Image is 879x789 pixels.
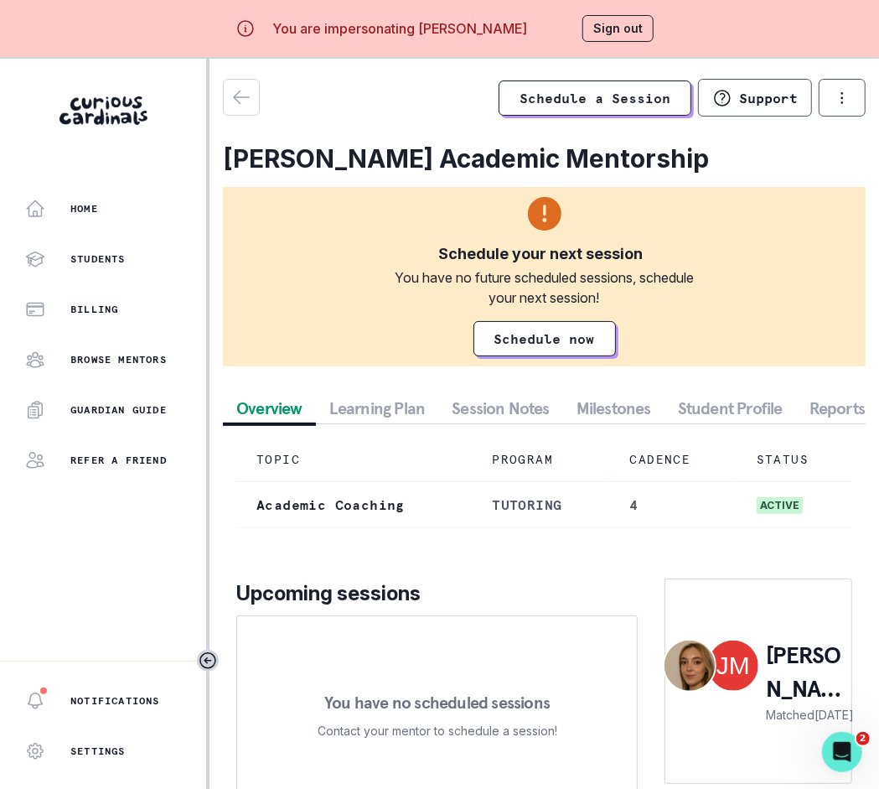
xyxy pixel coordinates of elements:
[819,79,866,117] button: options
[610,438,737,482] td: CADENCE
[197,650,219,672] button: Toggle sidebar
[856,732,870,745] span: 2
[767,639,855,706] p: [PERSON_NAME] + [PERSON_NAME]
[272,18,527,39] p: You are impersonating [PERSON_NAME]
[582,15,654,42] button: Sign out
[236,438,472,482] td: TOPIC
[563,393,664,423] button: Milestones
[757,497,803,514] span: active
[739,90,798,106] p: Support
[223,393,316,423] button: Overview
[70,403,167,417] p: Guardian Guide
[664,641,715,691] img: Olivia Restifo
[236,482,472,528] td: Academic Coaching
[70,694,160,708] p: Notifications
[59,96,147,125] img: Curious Cardinals Logo
[236,579,638,609] p: Upcoming sessions
[70,202,98,215] p: Home
[70,303,118,316] p: Billing
[70,252,126,266] p: Students
[70,353,167,366] p: Browse Mentors
[438,393,563,423] button: Session Notes
[664,393,796,423] button: Student Profile
[324,694,550,711] p: You have no scheduled sessions
[316,393,439,423] button: Learning Plan
[439,244,644,264] div: Schedule your next session
[473,321,616,356] a: Schedule now
[767,706,855,724] p: Matched [DATE]
[499,80,691,116] a: Schedule a Session
[472,438,609,482] td: PROGRAM
[796,393,878,423] button: Reports
[822,732,862,772] iframe: Intercom live chat
[384,267,706,308] div: You have no future scheduled sessions, schedule your next session!
[318,721,557,741] p: Contact your mentor to schedule a session!
[223,143,866,174] h2: [PERSON_NAME] Academic Mentorship
[472,482,609,528] td: tutoring
[708,641,758,691] img: Juliet Margolin
[70,745,126,758] p: Settings
[737,438,852,482] td: STATUS
[610,482,737,528] td: 4
[698,79,812,117] button: Support
[70,454,167,467] p: Refer a friend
